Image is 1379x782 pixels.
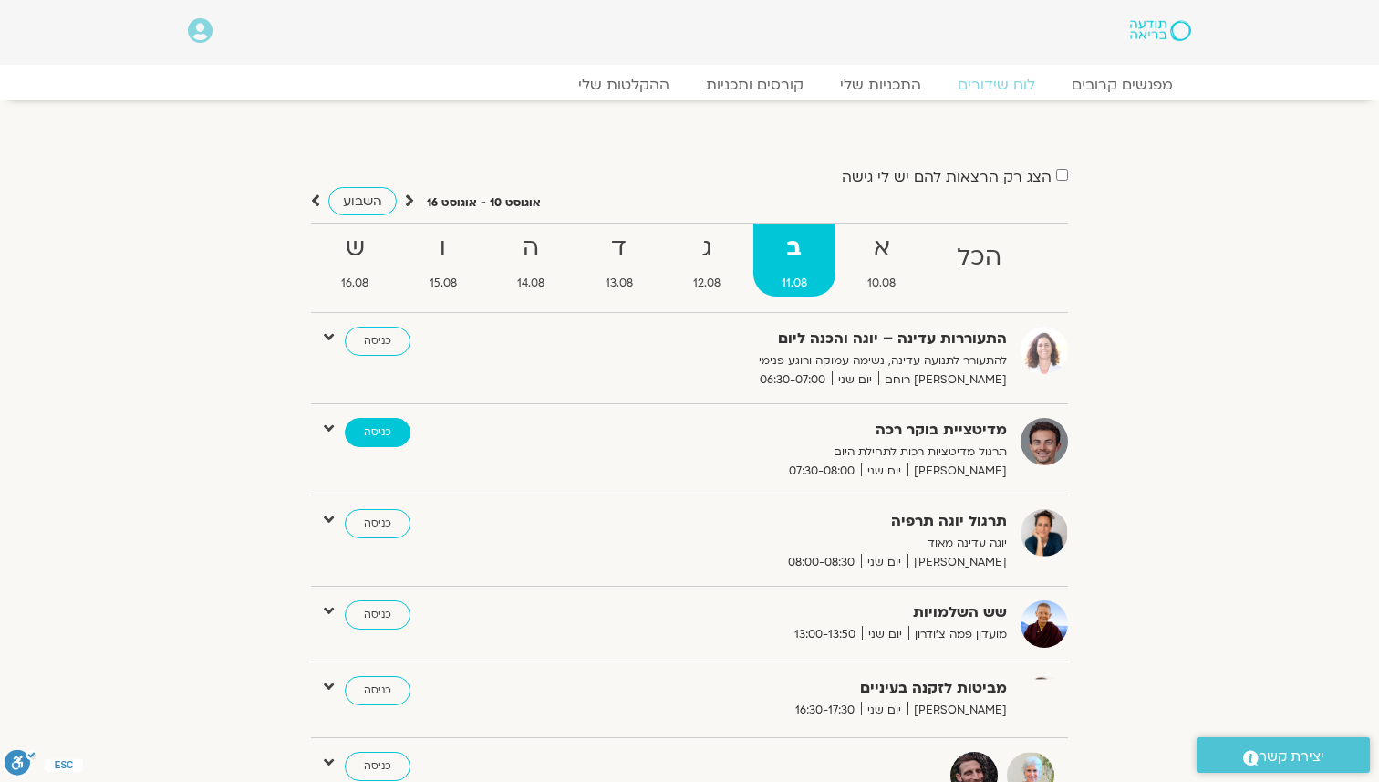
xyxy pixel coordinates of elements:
[560,443,1007,462] p: תרגול מדיטציות רכות לתחילת היום
[560,418,1007,443] strong: מדיטציית בוקר רכה
[907,701,1007,720] span: [PERSON_NAME]
[928,237,1031,278] strong: הכל
[839,224,925,297] a: א10.08
[832,370,878,390] span: יום שני
[313,228,398,269] strong: ש
[753,274,836,293] span: 11.08
[489,274,574,293] span: 14.08
[489,228,574,269] strong: ה
[345,676,410,705] a: כניסה
[345,418,410,447] a: כניסה
[313,274,398,293] span: 16.08
[401,274,486,293] span: 15.08
[577,274,662,293] span: 13.08
[822,76,939,94] a: התכניות שלי
[560,509,1007,534] strong: תרגול יוגה תרפיה
[328,187,397,215] a: השבוע
[345,752,410,781] a: כניסה
[908,625,1007,644] span: מועדון פמה צ'ודרון
[1053,76,1191,94] a: מפגשים קרובים
[939,76,1053,94] a: לוח שידורים
[753,370,832,390] span: 06:30-07:00
[560,534,1007,553] p: יוגה עדינה מאוד
[345,327,410,356] a: כניסה
[788,625,862,644] span: 13:00-13:50
[861,701,907,720] span: יום שני
[839,274,925,293] span: 10.08
[862,625,908,644] span: יום שני
[427,193,541,213] p: אוגוסט 10 - אוגוסט 16
[1197,737,1370,773] a: יצירת קשר
[560,676,1007,701] strong: מביטות לזקנה בעיניים
[665,274,750,293] span: 12.08
[789,701,861,720] span: 16:30-17:30
[343,193,382,210] span: השבוע
[861,553,907,572] span: יום שני
[842,169,1052,185] label: הצג רק הרצאות להם יש לי גישה
[560,327,1007,351] strong: התעוררות עדינה – יוגה והכנה ליום
[188,76,1191,94] nav: Menu
[753,228,836,269] strong: ב
[489,224,574,297] a: ה14.08
[907,553,1007,572] span: [PERSON_NAME]
[560,76,688,94] a: ההקלטות שלי
[878,370,1007,390] span: [PERSON_NAME] רוחם
[783,462,861,481] span: 07:30-08:00
[313,224,398,297] a: ש16.08
[345,600,410,630] a: כניסה
[665,228,750,269] strong: ג
[577,224,662,297] a: ד13.08
[560,351,1007,370] p: להתעורר לתנועה עדינה, נשימה עמוקה ורוגע פנימי
[560,600,1007,625] strong: שש השלמויות
[753,224,836,297] a: ב11.08
[839,228,925,269] strong: א
[401,228,486,269] strong: ו
[688,76,822,94] a: קורסים ותכניות
[782,553,861,572] span: 08:00-08:30
[577,228,662,269] strong: ד
[1259,745,1324,769] span: יצירת קשר
[928,224,1031,297] a: הכל
[861,462,907,481] span: יום שני
[907,462,1007,481] span: [PERSON_NAME]
[401,224,486,297] a: ו15.08
[345,509,410,538] a: כניסה
[665,224,750,297] a: ג12.08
